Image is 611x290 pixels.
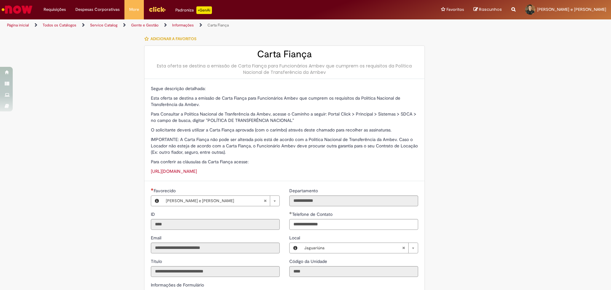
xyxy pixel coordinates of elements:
span: Telefone de Contato [292,211,334,217]
a: [URL][DOMAIN_NAME] [151,168,197,174]
label: Somente leitura - ID [151,211,156,217]
p: Esta oferta se destina a emissão de Carta Fiança para Funcionários Ambev que cumprem os requisito... [151,95,418,108]
span: Rascunhos [479,6,502,12]
input: ID [151,219,280,230]
p: Segue descrição detalhada: [151,85,418,92]
a: Rascunhos [474,7,502,13]
span: [PERSON_NAME] e [PERSON_NAME] [537,7,606,12]
a: Página inicial [7,23,29,28]
img: click_logo_yellow_360x200.png [149,4,166,14]
label: Somente leitura - Departamento [289,187,319,194]
a: [PERSON_NAME] e [PERSON_NAME]Limpar campo Favorecido [163,196,279,206]
p: Para conferir as cláusulas da Carta Fiança acesse: [151,159,418,165]
a: Informações [172,23,194,28]
label: Somente leitura - Código da Unidade [289,258,328,265]
label: Somente leitura - Email [151,235,163,241]
input: Telefone de Contato [289,219,418,230]
div: Esta oferta se destina a emissão de Carta Fiança para Funcionários Ambev que cumprem os requisito... [151,63,418,75]
p: IMPORTANTE: A Carta Fiança não pode ser alterada pois está de acordo com a Política Nacional de T... [151,136,418,155]
abbr: Limpar campo Favorecido [260,196,270,206]
span: Requisições [44,6,66,13]
span: [PERSON_NAME] e [PERSON_NAME] [166,196,263,206]
span: Adicionar a Favoritos [151,36,196,41]
p: Para Consultar a Política Nacional de Tranferência da Ambev, acesse o Caminho a seguir: Portal Cl... [151,111,418,124]
span: Obrigatório Preenchido [289,212,292,214]
input: Título [151,266,280,277]
button: Favorecido, Visualizar este registro Lucas Posse e Souza [151,196,163,206]
p: +GenAi [196,6,212,14]
img: ServiceNow [1,3,33,16]
button: Adicionar a Favoritos [144,32,200,46]
ul: Trilhas de página [5,19,403,31]
label: Informações de Formulário [151,282,204,288]
span: Necessários - Favorecido [154,188,177,194]
a: Todos os Catálogos [43,23,76,28]
a: JaguariúnaLimpar campo Local [301,243,418,253]
span: Despesas Corporativas [75,6,120,13]
span: Local [289,235,301,241]
a: Gente e Gestão [131,23,158,28]
input: Código da Unidade [289,266,418,277]
p: O solicitante deverá utilizar a Carta Fiança aprovada (com o carimbo) através deste chamado para ... [151,127,418,133]
span: Jaguariúna [304,243,402,253]
div: Padroniza [175,6,212,14]
abbr: Limpar campo Local [399,243,408,253]
span: More [129,6,139,13]
h2: Carta Fiança [151,49,418,60]
span: Favoritos [446,6,464,13]
input: Email [151,243,280,253]
a: Carta Fiança [207,23,229,28]
span: Obrigatório Preenchido [151,188,154,191]
label: Somente leitura - Título [151,258,163,265]
span: Somente leitura - Título [151,258,163,264]
input: Departamento [289,195,418,206]
button: Local, Visualizar este registro Jaguariúna [290,243,301,253]
span: Somente leitura - Código da Unidade [289,258,328,264]
a: Service Catalog [90,23,117,28]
